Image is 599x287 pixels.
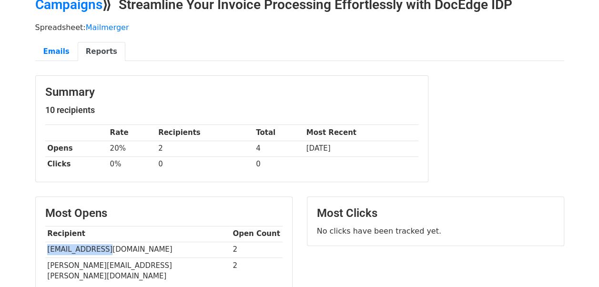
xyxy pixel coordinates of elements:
td: 0 [156,156,254,172]
th: Recipients [156,125,254,141]
td: 4 [254,141,304,156]
a: Mailmerger [86,23,129,32]
th: Rate [108,125,156,141]
p: Spreadsheet: [35,22,564,32]
td: 2 [231,242,283,257]
th: Most Recent [304,125,418,141]
h3: Summary [45,85,418,99]
td: [PERSON_NAME][EMAIL_ADDRESS][PERSON_NAME][DOMAIN_NAME] [45,257,231,284]
h3: Most Clicks [317,206,554,220]
td: 2 [156,141,254,156]
h3: Most Opens [45,206,283,220]
h5: 10 recipients [45,105,418,115]
td: [EMAIL_ADDRESS][DOMAIN_NAME] [45,242,231,257]
th: Opens [45,141,108,156]
a: Reports [78,42,125,61]
th: Total [254,125,304,141]
p: No clicks have been tracked yet. [317,226,554,236]
th: Open Count [231,226,283,242]
a: Emails [35,42,78,61]
th: Clicks [45,156,108,172]
td: [DATE] [304,141,418,156]
iframe: Chat Widget [551,241,599,287]
th: Recipient [45,226,231,242]
td: 20% [108,141,156,156]
td: 0% [108,156,156,172]
td: 2 [231,257,283,284]
td: 0 [254,156,304,172]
